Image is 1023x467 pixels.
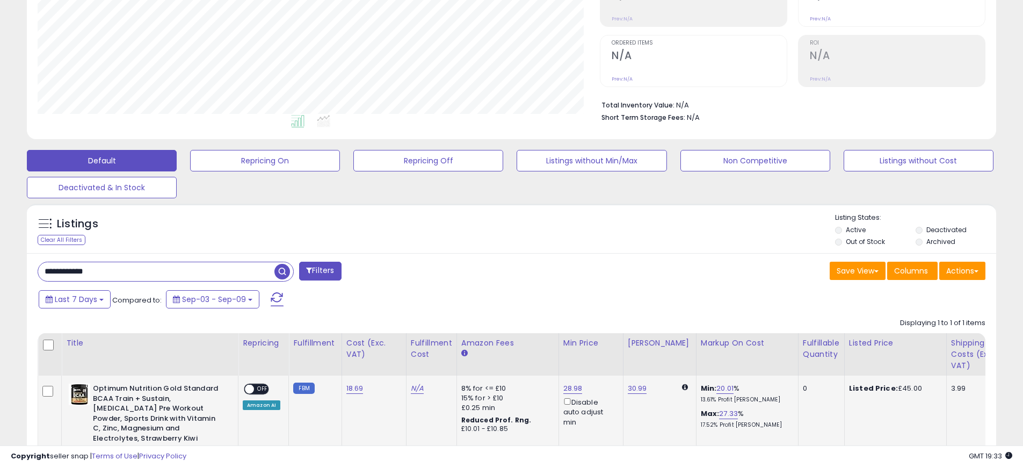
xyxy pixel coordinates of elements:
button: Default [27,150,177,171]
small: Amazon Fees. [461,349,468,358]
label: Out of Stock [846,237,885,246]
p: 13.61% Profit [PERSON_NAME] [701,396,790,404]
button: Sep-03 - Sep-09 [166,290,259,308]
small: Prev: N/A [612,76,633,82]
div: 15% for > £10 [461,393,550,403]
small: Prev: N/A [810,16,831,22]
div: Fulfillable Quantity [803,337,840,360]
button: Save View [830,262,886,280]
a: Privacy Policy [139,451,186,461]
button: Columns [887,262,938,280]
div: Fulfillment [293,337,337,349]
div: Amazon AI [243,400,280,410]
span: OFF [254,385,271,394]
div: seller snap | | [11,451,186,462]
div: Cost (Exc. VAT) [346,337,402,360]
h5: Listings [57,217,98,232]
b: Total Inventory Value: [601,100,674,110]
b: Short Term Storage Fees: [601,113,685,122]
button: Listings without Cost [844,150,993,171]
a: 30.99 [628,383,647,394]
button: Deactivated & In Stock [27,177,177,198]
img: 51wHKNCM8OL._SL40_.jpg [69,384,90,405]
div: Repricing [243,337,284,349]
h2: N/A [810,49,985,64]
div: Clear All Filters [38,235,85,245]
div: 3.99 [951,384,1003,393]
div: Title [66,337,234,349]
button: Last 7 Days [39,290,111,308]
b: Min: [701,383,717,393]
li: N/A [601,98,977,111]
button: Actions [939,262,985,280]
div: % [701,384,790,404]
b: Listed Price: [849,383,898,393]
label: Deactivated [926,225,967,234]
small: Prev: N/A [612,16,633,22]
label: Active [846,225,866,234]
div: Amazon Fees [461,337,554,349]
a: 18.69 [346,383,364,394]
b: Max: [701,408,720,419]
div: £10.01 - £10.85 [461,425,550,434]
span: N/A [687,112,700,123]
p: 17.52% Profit [PERSON_NAME] [701,421,790,429]
span: Compared to: [112,295,162,305]
small: Prev: N/A [810,76,831,82]
div: Listed Price [849,337,942,349]
button: Repricing Off [353,150,503,171]
a: Terms of Use [92,451,137,461]
div: % [701,409,790,429]
div: Disable auto adjust min [563,396,615,427]
span: 2025-09-17 19:33 GMT [969,451,1012,461]
button: Listings without Min/Max [517,150,666,171]
p: Listing States: [835,213,996,223]
span: Columns [894,265,928,276]
div: [PERSON_NAME] [628,337,692,349]
i: Calculated using Dynamic Max Price. [682,384,688,391]
div: Min Price [563,337,619,349]
span: Ordered Items [612,40,787,46]
button: Filters [299,262,341,281]
b: Optimum Nutrition Gold Standard BCAA Train + Sustain, [MEDICAL_DATA] Pre Workout Powder, Sports D... [93,384,223,456]
div: Shipping Costs (Exc. VAT) [951,337,1006,371]
button: Non Competitive [680,150,830,171]
div: £0.25 min [461,403,550,413]
span: ROI [810,40,985,46]
div: Fulfillment Cost [411,337,452,360]
button: Repricing On [190,150,340,171]
label: Archived [926,237,955,246]
a: 20.01 [716,383,734,394]
h2: N/A [612,49,787,64]
th: The percentage added to the cost of goods (COGS) that forms the calculator for Min & Max prices. [696,333,798,376]
strong: Copyright [11,451,50,461]
b: Reduced Prof. Rng. [461,415,532,425]
small: FBM [293,383,314,394]
div: Displaying 1 to 1 of 1 items [900,318,985,328]
div: £45.00 [849,384,938,393]
a: 27.33 [719,408,738,419]
div: Markup on Cost [701,337,794,349]
div: 8% for <= £10 [461,384,550,393]
a: 28.98 [563,383,583,394]
div: 0 [803,384,836,393]
span: Last 7 Days [55,294,97,305]
a: N/A [411,383,424,394]
span: Sep-03 - Sep-09 [182,294,246,305]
